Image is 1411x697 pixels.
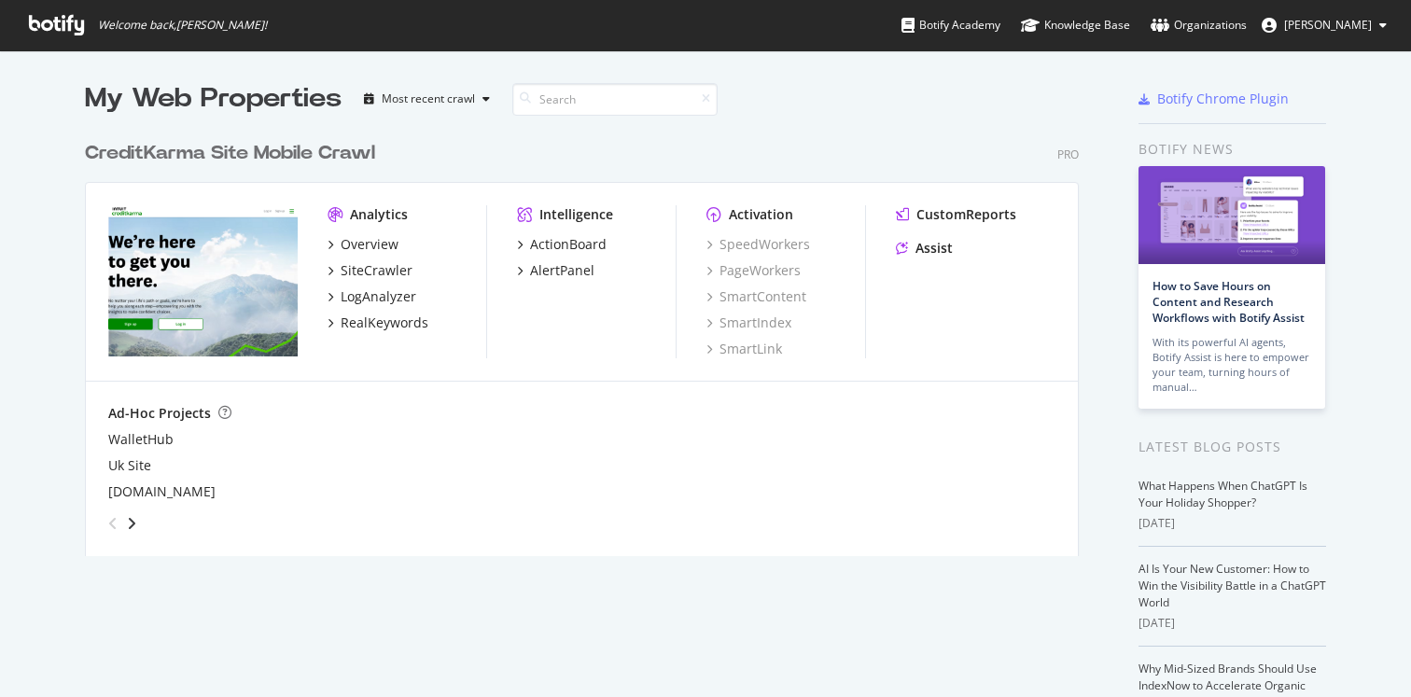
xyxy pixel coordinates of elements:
[1247,10,1402,40] button: [PERSON_NAME]
[706,340,782,358] a: SmartLink
[85,140,383,167] a: CreditKarma Site Mobile Crawl
[706,314,791,332] a: SmartIndex
[517,235,607,254] a: ActionBoard
[108,456,151,475] a: Uk Site
[101,509,125,538] div: angle-left
[530,261,594,280] div: AlertPanel
[328,314,428,332] a: RealKeywords
[706,235,810,254] a: SpeedWorkers
[125,514,138,533] div: angle-right
[1139,166,1325,264] img: How to Save Hours on Content and Research Workflows with Botify Assist
[98,18,267,33] span: Welcome back, [PERSON_NAME] !
[108,430,174,449] a: WalletHub
[729,205,793,224] div: Activation
[1139,90,1289,108] a: Botify Chrome Plugin
[1153,278,1305,326] a: How to Save Hours on Content and Research Workflows with Botify Assist
[108,404,211,423] div: Ad-Hoc Projects
[356,84,497,114] button: Most recent crawl
[85,118,1094,556] div: grid
[328,235,398,254] a: Overview
[539,205,613,224] div: Intelligence
[901,16,1000,35] div: Botify Academy
[108,205,298,356] img: creditkarma.com
[341,287,416,306] div: LogAnalyzer
[1139,561,1326,610] a: AI Is Your New Customer: How to Win the Visibility Battle in a ChatGPT World
[1139,437,1326,457] div: Latest Blog Posts
[915,239,953,258] div: Assist
[341,235,398,254] div: Overview
[1153,335,1311,395] div: With its powerful AI agents, Botify Assist is here to empower your team, turning hours of manual…
[1139,515,1326,532] div: [DATE]
[896,205,1016,224] a: CustomReports
[896,239,953,258] a: Assist
[1021,16,1130,35] div: Knowledge Base
[517,261,594,280] a: AlertPanel
[1151,16,1247,35] div: Organizations
[1157,90,1289,108] div: Botify Chrome Plugin
[328,287,416,306] a: LogAnalyzer
[1284,17,1372,33] span: Haley Hammock
[85,80,342,118] div: My Web Properties
[85,140,375,167] div: CreditKarma Site Mobile Crawl
[1139,615,1326,632] div: [DATE]
[706,287,806,306] a: SmartContent
[108,482,216,501] a: [DOMAIN_NAME]
[341,261,412,280] div: SiteCrawler
[382,93,475,105] div: Most recent crawl
[512,83,718,116] input: Search
[1139,139,1326,160] div: Botify news
[1139,478,1307,510] a: What Happens When ChatGPT Is Your Holiday Shopper?
[916,205,1016,224] div: CustomReports
[341,314,428,332] div: RealKeywords
[706,261,801,280] a: PageWorkers
[328,261,412,280] a: SiteCrawler
[530,235,607,254] div: ActionBoard
[350,205,408,224] div: Analytics
[1057,146,1079,162] div: Pro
